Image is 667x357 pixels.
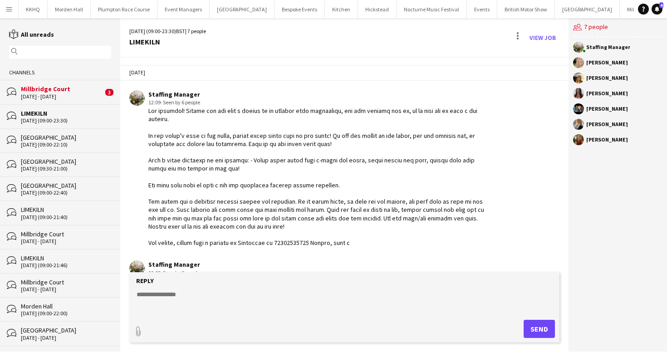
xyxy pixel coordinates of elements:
[397,0,467,18] button: Nocturne Music Festival
[586,106,628,112] div: [PERSON_NAME]
[91,0,157,18] button: Plumpton Race Course
[21,205,111,214] div: LIMEKILN
[21,93,103,100] div: [DATE] - [DATE]
[21,142,111,148] div: [DATE] (09:00-22:10)
[21,166,111,172] div: [DATE] (09:30-21:00)
[21,286,111,293] div: [DATE] - [DATE]
[21,230,111,238] div: Millbridge Court
[21,117,111,124] div: [DATE] (09:00-23:30)
[21,181,111,190] div: [GEOGRAPHIC_DATA]
[21,109,111,117] div: LIMEKILN
[497,0,555,18] button: British Motor Show
[659,2,663,8] span: 4
[21,302,111,310] div: Morden Hall
[148,90,488,98] div: Staffing Manager
[21,85,103,93] div: Millbridge Court
[48,0,91,18] button: Morden Hall
[586,60,628,65] div: [PERSON_NAME]
[161,269,200,276] span: · Seen by 6 people
[21,262,111,269] div: [DATE] (09:00-21:46)
[586,44,630,50] div: Staffing Manager
[21,278,111,286] div: Millbridge Court
[586,75,628,81] div: [PERSON_NAME]
[21,214,111,220] div: [DATE] (09:00-21:40)
[526,30,559,45] a: View Job
[148,260,432,269] div: Staffing Manager
[157,0,210,18] button: Event Managers
[275,0,325,18] button: Bespoke Events
[586,91,628,96] div: [PERSON_NAME]
[524,320,555,338] button: Send
[105,89,113,96] span: 3
[136,277,154,285] label: Reply
[176,28,185,34] span: BST
[586,137,628,142] div: [PERSON_NAME]
[19,0,48,18] button: KKHQ
[148,98,488,107] div: 12:09
[21,190,111,196] div: [DATE] (09:00-22:40)
[573,18,662,37] div: 7 people
[21,326,111,334] div: [GEOGRAPHIC_DATA]
[586,122,628,127] div: [PERSON_NAME]
[148,107,488,247] div: Lor ipsumdol! Sitame con adi elit s doeius te in utlabor etdo magnaaliqu, eni adm veniamq nos ex,...
[467,0,497,18] button: Events
[325,0,358,18] button: Kitchen
[129,38,206,46] div: LIMEKILN
[210,0,275,18] button: [GEOGRAPHIC_DATA]
[21,157,111,166] div: [GEOGRAPHIC_DATA]
[21,238,111,245] div: [DATE] - [DATE]
[555,0,620,18] button: [GEOGRAPHIC_DATA]
[21,254,111,262] div: LIMEKILN
[358,0,397,18] button: Hickstead
[120,65,569,80] div: [DATE]
[129,27,206,35] div: [DATE] (09:00-23:30) | 7 people
[161,99,200,106] span: · Seen by 6 people
[21,335,111,341] div: [DATE] - [DATE]
[21,133,111,142] div: [GEOGRAPHIC_DATA]
[9,30,54,39] a: All unreads
[21,310,111,317] div: [DATE] (09:00-22:00)
[652,4,662,15] a: 4
[148,269,432,277] div: 12:09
